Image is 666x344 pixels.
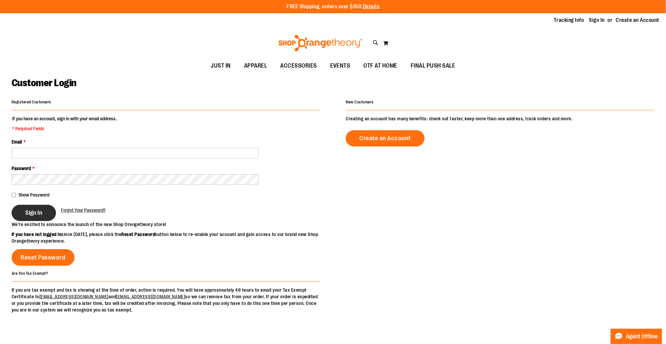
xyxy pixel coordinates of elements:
[346,115,654,122] p: Creating an account has many benefits: check out faster, keep more than one address, track orders...
[122,232,155,237] strong: Reset Password
[19,192,49,198] span: Show Password
[12,232,62,237] strong: If you have not logged in
[116,294,185,299] a: [EMAIL_ADDRESS][DOMAIN_NAME]
[364,58,398,73] span: OTF AT HOME
[626,333,658,340] span: Agent Offline
[21,254,66,261] span: Reset Password
[286,3,380,11] p: FREE Shipping, orders over $150.
[39,294,109,299] a: [EMAIL_ADDRESS][DOMAIN_NAME]
[280,58,317,73] span: ACCESSORIES
[616,17,660,24] a: Create an Account
[12,221,333,228] p: We’re excited to announce the launch of the new Shop Orangetheory store!
[12,287,320,313] p: If you are tax exempt and tax is showing at the time of order, action is required. You will have ...
[278,35,363,51] img: Shop Orangetheory
[554,17,584,24] a: Tracking Info
[12,166,31,171] span: Password
[12,115,117,132] legend: If you have an account, sign in with your email address.
[346,130,425,146] a: Create an Account
[359,135,411,142] span: Create an Account
[12,125,117,132] span: * Required Fields
[12,205,56,221] button: Sign In
[363,4,380,10] a: Details
[12,100,51,104] strong: Registered Customers
[12,249,75,266] a: Reset Password
[12,139,22,144] span: Email
[61,207,106,213] a: Forgot Your Password?
[330,58,350,73] span: EVENTS
[12,271,48,275] strong: Are You Tax Exempt?
[25,209,42,216] span: Sign In
[589,17,605,24] a: Sign In
[12,231,333,244] p: since [DATE], please click the button below to re-enable your account and gain access to our bran...
[244,58,267,73] span: APPAREL
[346,100,374,104] strong: New Customers
[411,58,455,73] span: FINAL PUSH SALE
[12,77,77,88] span: Customer Login
[611,329,662,344] button: Agent Offline
[211,58,231,73] span: JUST IN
